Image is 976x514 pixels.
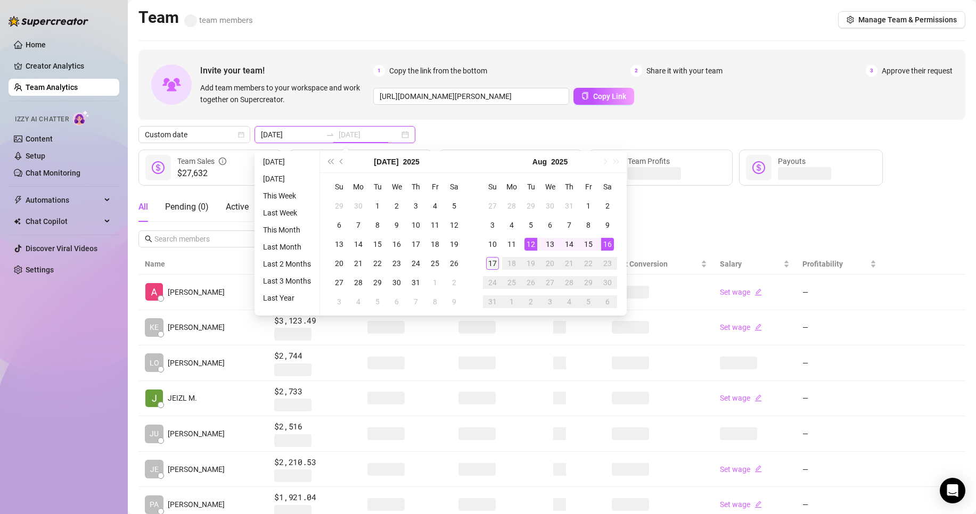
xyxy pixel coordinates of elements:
td: 2025-08-23 [598,254,617,273]
span: edit [754,394,762,402]
a: Discover Viral Videos [26,244,97,253]
td: 2025-08-05 [368,292,387,311]
li: This Week [259,189,315,202]
td: 2025-08-15 [579,235,598,254]
td: 2025-07-01 [368,196,387,215]
h2: Team [138,7,253,28]
td: — [796,345,882,381]
div: 2 [601,200,614,212]
span: Approve their request [882,65,953,77]
a: Settings [26,266,54,274]
div: 7 [352,219,365,231]
div: 30 [390,276,403,289]
td: 2025-07-29 [521,196,540,215]
th: Tu [521,177,540,196]
span: JEIZL M. [168,392,197,404]
span: Invite your team! [200,64,373,77]
th: Mo [502,177,521,196]
td: 2025-07-30 [540,196,560,215]
span: search [145,235,152,243]
td: 2025-07-31 [406,273,425,292]
td: 2025-08-31 [483,292,502,311]
div: 15 [582,238,595,251]
li: Last 3 Months [259,275,315,287]
td: 2025-07-06 [330,215,349,235]
div: 2 [448,276,461,289]
div: 26 [524,276,537,289]
div: 15 [371,238,384,251]
span: thunderbolt [14,196,22,204]
span: $3,123.49 [274,314,355,327]
td: 2025-08-26 [521,273,540,292]
div: 31 [563,200,576,212]
span: Automations [26,192,101,209]
td: 2025-07-26 [445,254,464,273]
td: 2025-07-12 [445,215,464,235]
th: Fr [579,177,598,196]
div: 17 [409,238,422,251]
td: 2025-07-27 [483,196,502,215]
td: 2025-08-08 [425,292,445,311]
div: 14 [563,238,576,251]
td: 2025-08-10 [483,235,502,254]
td: 2025-08-18 [502,254,521,273]
img: Alexicon Ortiag… [145,283,163,301]
div: 29 [524,200,537,212]
span: KE [150,321,159,333]
td: 2025-08-03 [330,292,349,311]
img: logo-BBDzfeDw.svg [9,16,88,27]
td: 2025-07-20 [330,254,349,273]
div: 4 [563,295,576,308]
div: All [138,201,148,213]
span: edit [754,465,762,472]
td: 2025-08-04 [349,292,368,311]
td: 2025-08-11 [502,235,521,254]
td: 2025-08-07 [406,292,425,311]
div: 22 [582,257,595,270]
li: Last Month [259,241,315,253]
span: $2,733 [274,385,355,398]
th: Fr [425,177,445,196]
span: Custom date [145,127,244,143]
span: Izzy AI Chatter [15,114,69,125]
td: 2025-08-14 [560,235,579,254]
div: 24 [486,276,499,289]
td: 2025-07-10 [406,215,425,235]
div: 21 [563,257,576,270]
button: Manage Team & Permissions [838,11,965,28]
td: 2025-08-13 [540,235,560,254]
span: Chat Conversion [612,260,668,268]
span: PA [150,499,159,510]
th: Name [138,254,268,275]
div: 26 [448,257,461,270]
td: 2025-07-23 [387,254,406,273]
div: 8 [371,219,384,231]
div: 6 [544,219,556,231]
td: 2025-08-07 [560,215,579,235]
div: 30 [352,200,365,212]
div: 27 [486,200,499,212]
span: Team Profits [628,157,670,165]
div: 14 [352,238,365,251]
input: Search members [154,233,242,245]
div: 2 [390,200,403,212]
td: 2025-08-19 [521,254,540,273]
td: 2025-07-25 [425,254,445,273]
td: 2025-07-09 [387,215,406,235]
a: Chat Monitoring [26,169,80,177]
div: 1 [505,295,518,308]
div: 3 [409,200,422,212]
div: 20 [544,257,556,270]
td: 2025-07-02 [387,196,406,215]
div: 3 [333,295,346,308]
span: Copy the link from the bottom [389,65,487,77]
div: 6 [333,219,346,231]
span: dollar-circle [152,161,165,174]
td: — [796,310,882,346]
td: 2025-07-03 [406,196,425,215]
a: Content [26,135,53,143]
td: 2025-08-12 [521,235,540,254]
div: 28 [563,276,576,289]
span: $27,632 [177,167,226,180]
td: 2025-08-08 [579,215,598,235]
